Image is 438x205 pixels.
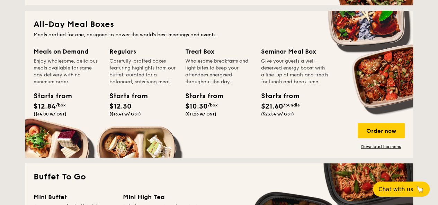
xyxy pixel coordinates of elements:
div: Carefully-crafted boxes featuring highlights from our buffet, curated for a balanced, satisfying ... [109,58,177,85]
div: Meals on Demand [34,47,101,56]
div: Starts from [185,91,216,101]
div: Mini Buffet [34,192,115,202]
span: 🦙 [416,185,424,193]
div: Seminar Meal Box [261,47,329,56]
span: /bundle [283,103,300,108]
div: Regulars [109,47,177,56]
a: Download the menu [358,144,405,149]
span: $21.60 [261,102,283,111]
h2: All-Day Meal Boxes [34,19,405,30]
span: $10.30 [185,102,208,111]
div: Treat Box [185,47,253,56]
span: /box [56,103,66,108]
span: $12.84 [34,102,56,111]
div: Starts from [34,91,65,101]
span: /box [208,103,218,108]
div: Order now [358,123,405,138]
span: ($14.00 w/ GST) [34,112,66,117]
span: $12.30 [109,102,132,111]
span: ($11.23 w/ GST) [185,112,216,117]
div: Enjoy wholesome, delicious meals available for same-day delivery with no minimum order. [34,58,101,85]
button: Chat with us🦙 [373,181,430,197]
div: Mini High Tea [123,192,204,202]
div: Give your guests a well-deserved energy boost with a line-up of meals and treats for lunch and br... [261,58,329,85]
div: Starts from [261,91,292,101]
h2: Buffet To Go [34,171,405,183]
span: Chat with us [378,186,413,193]
div: Starts from [109,91,141,101]
div: Wholesome breakfasts and light bites to keep your attendees energised throughout the day. [185,58,253,85]
span: ($23.54 w/ GST) [261,112,294,117]
span: ($13.41 w/ GST) [109,112,141,117]
div: Meals crafted for one, designed to power the world's best meetings and events. [34,31,405,38]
